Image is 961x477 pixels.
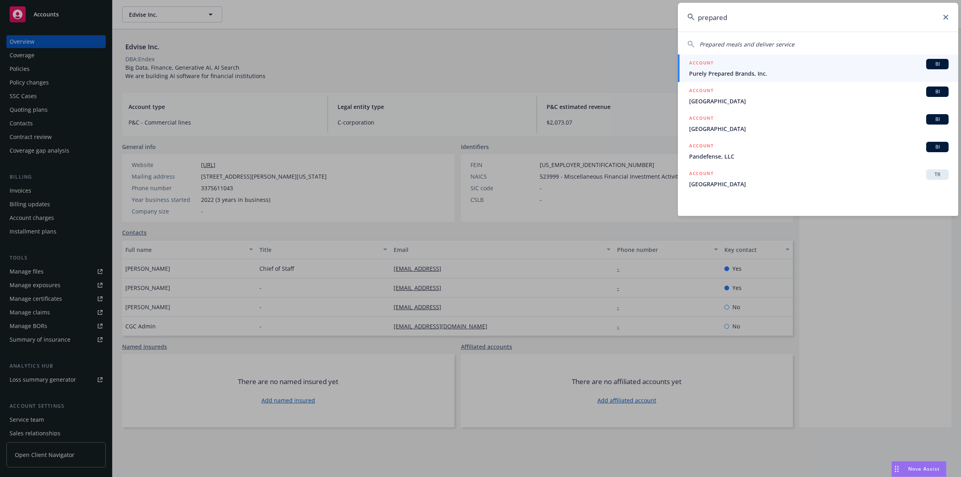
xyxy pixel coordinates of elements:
h5: ACCOUNT [689,169,714,179]
span: BI [929,143,945,151]
a: ACCOUNTBI[GEOGRAPHIC_DATA] [678,82,958,110]
a: ACCOUNTTR[GEOGRAPHIC_DATA] [678,165,958,193]
h5: ACCOUNT [689,142,714,151]
h5: ACCOUNT [689,59,714,68]
span: Pandefense, LLC [689,152,949,161]
span: [GEOGRAPHIC_DATA] [689,125,949,133]
a: ACCOUNTBI[GEOGRAPHIC_DATA] [678,110,958,137]
span: Purely Prepared Brands, Inc. [689,69,949,78]
span: BI [929,60,945,68]
input: Search... [678,3,958,32]
span: [GEOGRAPHIC_DATA] [689,97,949,105]
h5: ACCOUNT [689,87,714,96]
span: BI [929,116,945,123]
span: Prepared meals and deliver service [700,40,794,48]
a: ACCOUNTBIPandefense, LLC [678,137,958,165]
button: Nova Assist [891,461,947,477]
a: ACCOUNTBIPurely Prepared Brands, Inc. [678,54,958,82]
div: Drag to move [892,461,902,477]
span: [GEOGRAPHIC_DATA] [689,180,949,188]
h5: ACCOUNT [689,114,714,124]
span: Nova Assist [908,465,940,472]
span: TR [929,171,945,178]
span: BI [929,88,945,95]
